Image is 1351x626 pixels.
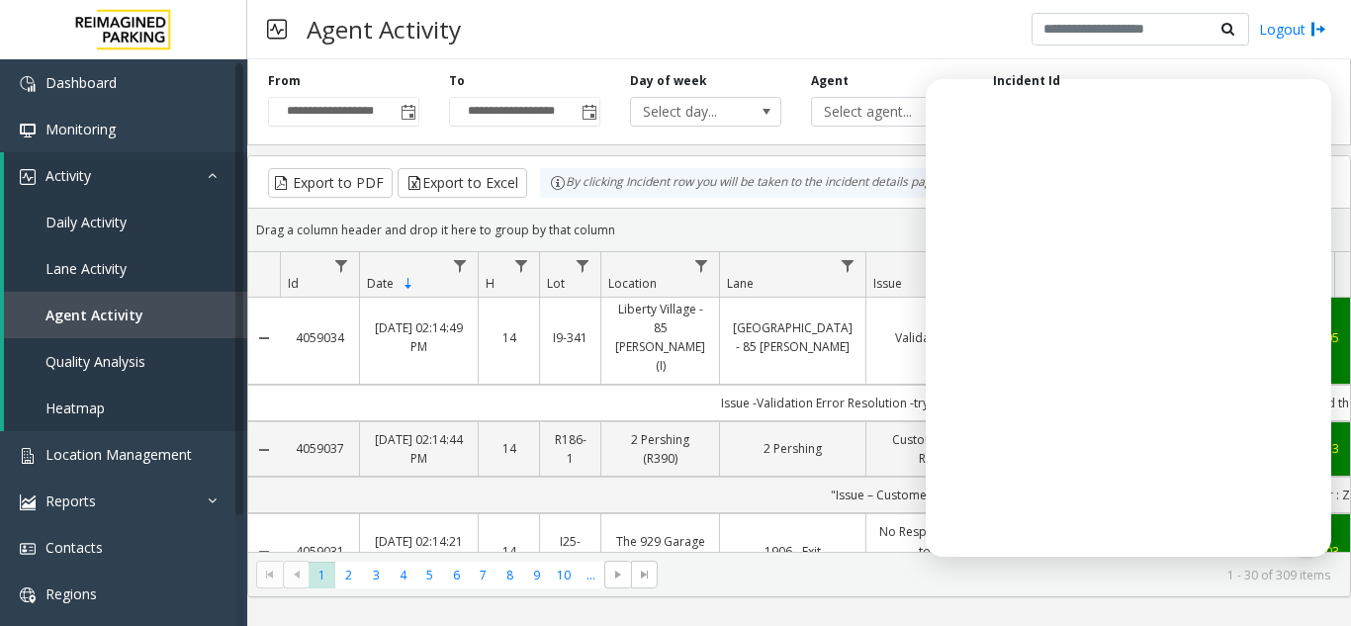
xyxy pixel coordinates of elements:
a: [DATE] 02:14:49 PM [372,318,466,356]
span: Date [367,275,394,292]
img: 'icon' [20,587,36,603]
kendo-pager-info: 1 - 30 of 309 items [670,567,1330,583]
span: Lane [727,275,754,292]
span: Id [288,275,299,292]
span: Go to the last page [637,567,653,582]
span: H [486,275,495,292]
span: Heatmap [45,399,105,417]
span: Monitoring [45,120,116,138]
span: Page 10 [551,562,578,588]
div: Data table [248,252,1350,552]
span: Page 4 [390,562,416,588]
a: Collapse Details [248,442,280,458]
img: 'icon' [20,448,36,464]
a: Logout [1259,19,1326,40]
span: Dashboard [45,73,117,92]
div: By clicking Incident row you will be taken to the incident details page. [540,168,951,198]
img: 'icon' [20,494,36,510]
img: pageIcon [267,5,287,53]
span: Toggle popup [578,98,599,126]
a: Lane Activity [4,245,247,292]
label: From [268,72,301,90]
a: Customer Needs Receipt [878,430,1000,468]
span: Go to the next page [610,567,626,582]
label: Agent [811,72,849,90]
label: Day of week [630,72,707,90]
a: Agent Activity [4,292,247,338]
a: Collapse Details [248,330,280,346]
span: Page 6 [443,562,470,588]
span: Page 3 [363,562,390,588]
a: I25-182 [552,532,588,570]
img: 'icon' [20,169,36,185]
span: Activity [45,166,91,185]
a: 1906 - Exit [732,542,854,561]
a: No Response/Unable to hear [PERSON_NAME] [878,522,1000,580]
a: Collapse Details [248,544,280,560]
a: 2 Pershing (R390) [613,430,707,468]
img: 'icon' [20,123,36,138]
span: Page 8 [496,562,523,588]
a: Activity [4,152,247,199]
a: Lot Filter Menu [570,252,596,279]
a: Quality Analysis [4,338,247,385]
label: Incident Id [993,72,1060,90]
a: Lane Filter Menu [835,252,861,279]
span: Location [608,275,657,292]
span: Select day... [631,98,751,126]
a: [DATE] 02:14:44 PM [372,430,466,468]
a: 14 [491,542,527,561]
span: Sortable [401,276,416,292]
a: R186-1 [552,430,588,468]
a: Id Filter Menu [328,252,355,279]
label: To [449,72,465,90]
a: Daily Activity [4,199,247,245]
a: The 929 Garage (I) (R390) [613,532,707,570]
span: Go to the last page [631,561,658,588]
img: infoIcon.svg [550,175,566,191]
span: Toggle popup [397,98,418,126]
span: Page 5 [416,562,443,588]
span: Page 2 [335,562,362,588]
a: 2 Pershing [732,439,854,458]
a: Location Filter Menu [688,252,715,279]
a: [DATE] 02:14:21 PM [372,532,466,570]
span: Issue [873,275,902,292]
a: 14 [491,439,527,458]
a: 4059037 [292,439,347,458]
span: Page 1 [309,562,335,588]
span: Go to the next page [604,561,631,588]
span: Page 7 [470,562,496,588]
button: Export to PDF [268,168,393,198]
h3: Agent Activity [297,5,471,53]
span: Daily Activity [45,213,127,231]
span: Contacts [45,538,103,557]
a: Validation Error [878,328,1000,347]
span: Lane Activity [45,259,127,278]
span: Quality Analysis [45,352,145,371]
a: H Filter Menu [508,252,535,279]
span: Page 9 [523,562,550,588]
img: 'icon' [20,541,36,557]
a: 14 [491,328,527,347]
a: 4059034 [292,328,347,347]
img: logout [1310,19,1326,40]
a: 4059031 [292,542,347,561]
button: Export to Excel [398,168,527,198]
span: Select agent... [812,98,932,126]
a: Heatmap [4,385,247,431]
span: Lot [547,275,565,292]
a: I9-341 [552,328,588,347]
span: Location Management [45,445,192,464]
div: Drag a column header and drop it here to group by that column [248,213,1350,247]
span: Page 11 [578,562,604,588]
a: [GEOGRAPHIC_DATA] - 85 [PERSON_NAME] [732,318,854,356]
span: Agent Activity [45,306,143,324]
span: Reports [45,492,96,510]
img: 'icon' [20,76,36,92]
a: Date Filter Menu [447,252,474,279]
a: Liberty Village - 85 [PERSON_NAME] (I) [613,300,707,376]
span: Regions [45,584,97,603]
